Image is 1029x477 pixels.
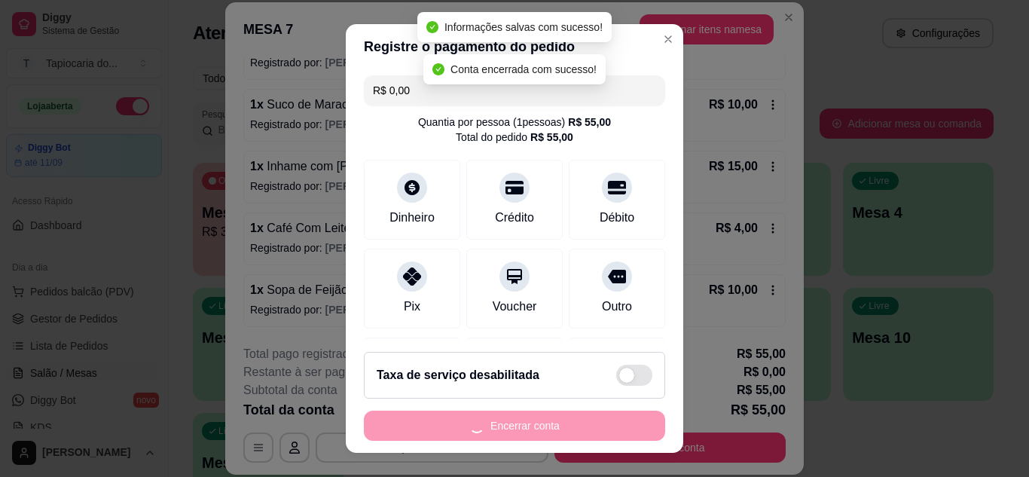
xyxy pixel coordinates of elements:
div: R$ 55,00 [530,130,573,145]
span: check-circle [432,63,444,75]
span: Conta encerrada com sucesso! [450,63,597,75]
div: Total do pedido [456,130,573,145]
button: Close [656,27,680,51]
div: Quantia por pessoa ( 1 pessoas) [418,115,611,130]
div: Pix [404,298,420,316]
div: Dinheiro [389,209,435,227]
span: check-circle [426,21,438,33]
div: R$ 55,00 [568,115,611,130]
div: Crédito [495,209,534,227]
div: Outro [602,298,632,316]
input: Ex.: hambúrguer de cordeiro [373,75,656,105]
div: Voucher [493,298,537,316]
h2: Taxa de serviço desabilitada [377,366,539,384]
div: Débito [600,209,634,227]
header: Registre o pagamento do pedido [346,24,683,69]
span: Informações salvas com sucesso! [444,21,603,33]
